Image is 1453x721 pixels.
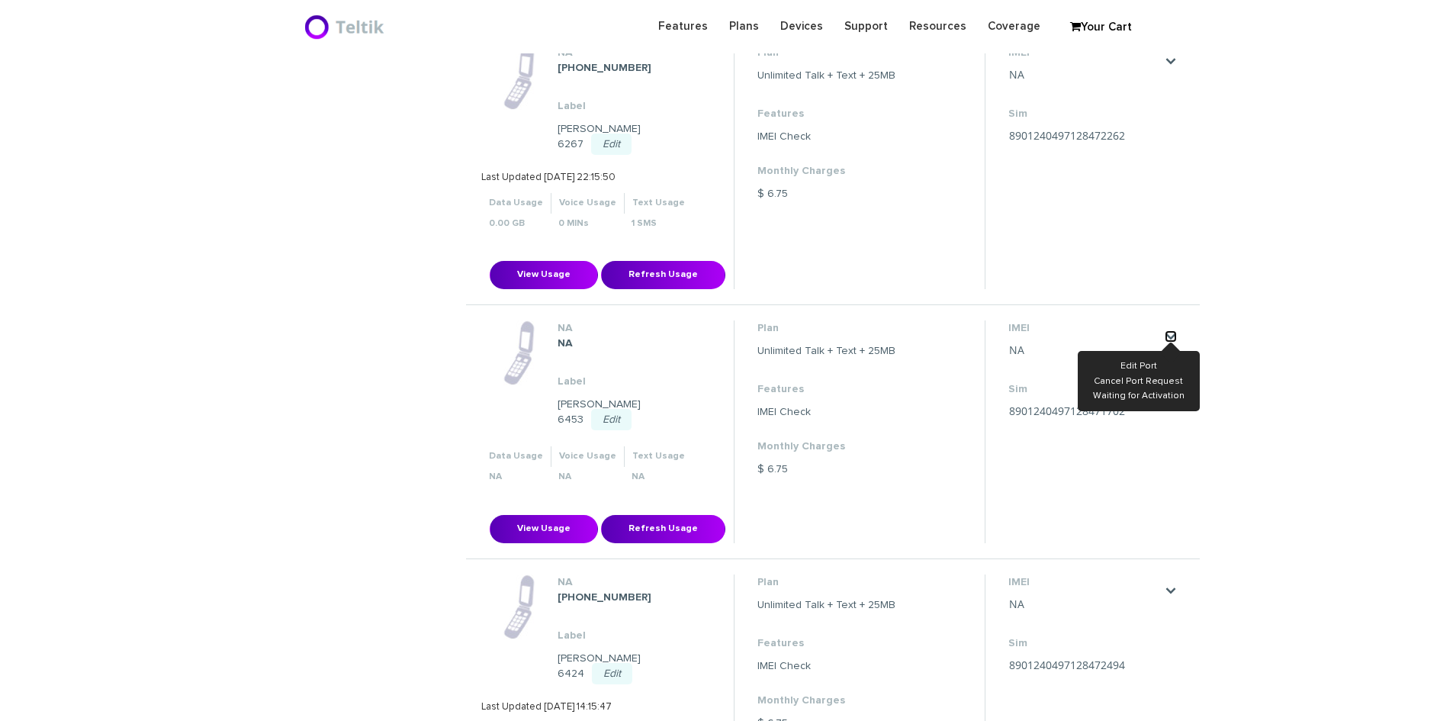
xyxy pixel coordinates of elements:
[481,467,551,488] th: NA
[591,409,632,430] a: Edit
[558,338,573,349] strong: NA
[757,129,895,144] dd: IMEI Check
[558,575,709,590] dt: NA
[558,320,709,336] dt: NA
[558,397,709,427] dd: [PERSON_NAME] 6453
[757,658,895,674] dd: IMEI Check
[757,381,895,397] dt: Features
[1094,377,1183,386] a: Cancel Port Request
[624,467,693,488] th: NA
[1165,330,1177,343] a: .
[601,515,725,543] button: Refresh Usage
[601,261,725,289] button: Refresh Usage
[1008,636,1161,651] dt: Sim
[592,663,632,684] a: Edit
[757,106,895,121] dt: Features
[490,515,598,543] button: View Usage
[503,320,535,385] img: phone
[718,11,770,41] a: Plans
[503,45,535,110] img: phone
[757,462,895,477] dd: $ 6.75
[1165,55,1177,67] a: .
[503,575,535,639] img: phone
[551,193,624,214] th: Voice Usage
[834,11,898,41] a: Support
[481,171,693,185] p: Last Updated [DATE] 22:15:50
[757,439,895,454] dt: Monthly Charges
[624,214,693,234] th: 1 SMS
[757,163,895,179] dt: Monthly Charges
[757,186,895,201] dd: $ 6.75
[1165,584,1177,597] a: .
[624,446,693,467] th: Text Usage
[977,11,1051,41] a: Coverage
[1008,381,1161,397] dt: Sim
[304,11,388,42] img: BriteX
[1008,575,1161,590] dt: IMEI
[757,404,895,420] dd: IMEI Check
[1008,320,1161,336] dt: IMEI
[551,446,624,467] th: Voice Usage
[558,374,709,389] dt: Label
[558,98,709,114] dt: Label
[898,11,977,41] a: Resources
[1093,391,1185,401] a: Waiting for Activation
[1062,16,1139,39] a: Your Cart
[558,63,651,73] strong: [PHONE_NUMBER]
[770,11,834,41] a: Devices
[648,11,718,41] a: Features
[558,121,709,152] dd: [PERSON_NAME] 6267
[757,597,895,613] dd: Unlimited Talk + Text + 25MB
[757,320,895,336] dt: Plan
[591,134,632,155] a: Edit
[757,575,895,590] dt: Plan
[481,214,551,234] th: 0.00 GB
[757,68,895,83] dd: Unlimited Talk + Text + 25MB
[551,467,624,488] th: NA
[757,343,895,359] dd: Unlimited Talk + Text + 25MB
[481,700,693,715] p: Last Updated [DATE] 14:15:47
[551,214,624,234] th: 0 MINs
[481,446,551,467] th: Data Usage
[481,193,551,214] th: Data Usage
[1120,362,1157,371] : Edit Port
[1008,106,1161,121] dt: Sim
[558,651,709,681] dd: [PERSON_NAME] 6424
[757,636,895,651] dt: Features
[757,693,895,708] dt: Monthly Charges
[624,193,693,214] th: Text Usage
[558,592,651,603] strong: [PHONE_NUMBER]
[558,628,709,643] dt: Label
[490,261,598,289] button: View Usage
